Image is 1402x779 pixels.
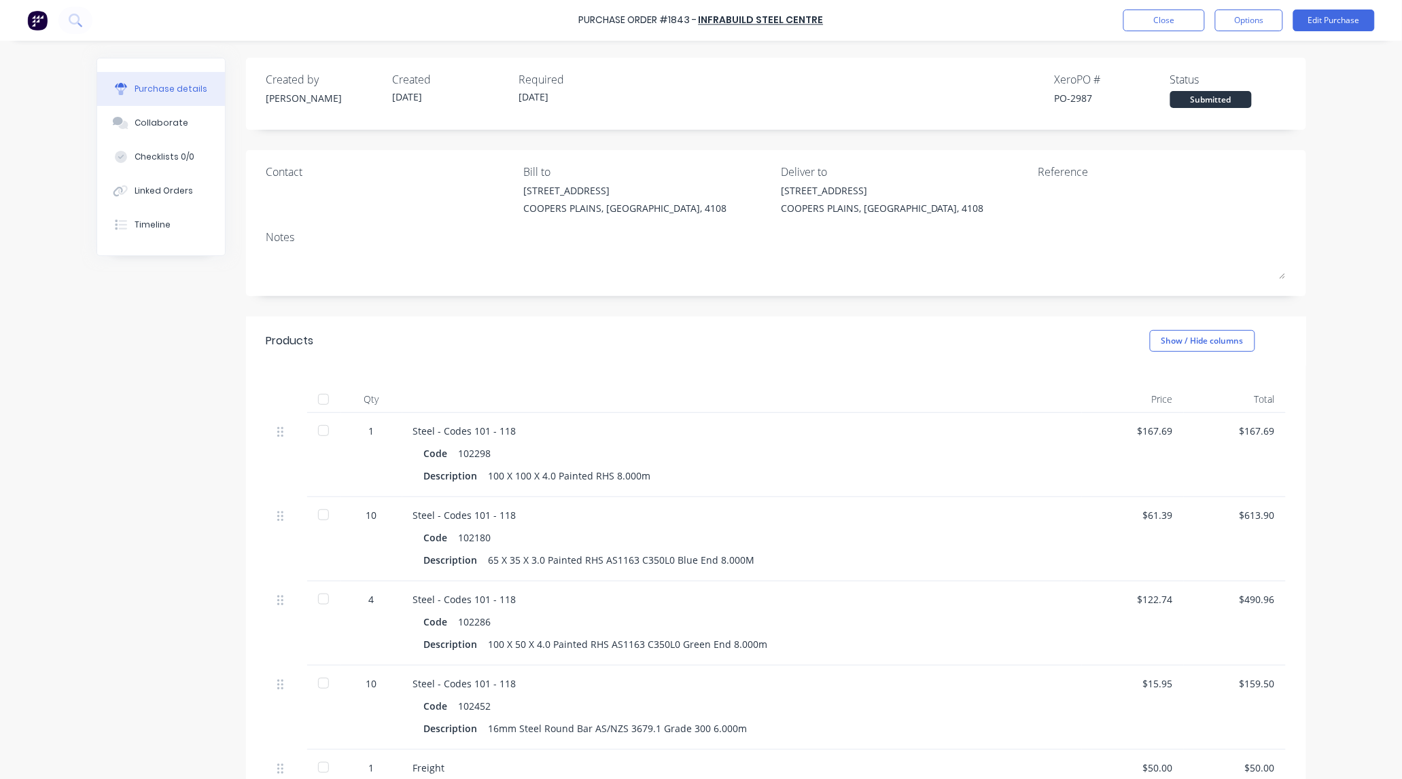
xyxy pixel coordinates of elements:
[97,72,225,106] button: Purchase details
[459,528,491,547] div: 102180
[424,528,459,547] div: Code
[266,91,382,105] div: [PERSON_NAME]
[27,10,48,31] img: Factory
[1082,386,1184,413] div: Price
[1038,164,1286,180] div: Reference
[781,201,984,215] div: COOPERS PLAINS, [GEOGRAPHIC_DATA], 4108
[413,676,1071,691] div: Steel - Codes 101 - 118
[459,696,491,716] div: 102452
[1195,508,1275,522] div: $613.90
[1195,592,1275,606] div: $490.96
[135,185,193,197] div: Linked Orders
[523,183,726,198] div: [STREET_ADDRESS]
[135,83,207,95] div: Purchase details
[1184,386,1286,413] div: Total
[266,333,314,349] div: Products
[1123,10,1205,31] button: Close
[1055,71,1170,88] div: Xero PO #
[1170,71,1286,88] div: Status
[1195,424,1275,438] div: $167.69
[341,386,402,413] div: Qty
[413,592,1071,606] div: Steel - Codes 101 - 118
[266,229,1286,245] div: Notes
[97,106,225,140] button: Collaborate
[1055,91,1170,105] div: PO-2987
[523,201,726,215] div: COOPERS PLAINS, [GEOGRAPHIC_DATA], 4108
[135,117,188,129] div: Collaborate
[489,719,748,738] div: 16mm Steel Round Bar AS/NZS 3679.1 Grade 300 6.000m
[1215,10,1283,31] button: Options
[135,151,194,163] div: Checklists 0/0
[352,424,391,438] div: 1
[1170,91,1252,108] div: Submitted
[97,208,225,242] button: Timeline
[523,164,771,180] div: Bill to
[781,164,1028,180] div: Deliver to
[781,183,984,198] div: [STREET_ADDRESS]
[1093,761,1173,775] div: $50.00
[1150,330,1255,352] button: Show / Hide columns
[699,14,824,27] a: Infrabuild Steel Centre
[266,71,382,88] div: Created by
[489,550,755,570] div: 65 X 35 X 3.0 Painted RHS AS1163 C350L0 Blue End 8.000M
[489,466,651,486] div: 100 X 100 X 4.0 Painted RHS 8.000m
[352,508,391,522] div: 10
[393,71,508,88] div: Created
[97,140,225,174] button: Checklists 0/0
[519,71,635,88] div: Required
[1293,10,1375,31] button: Edit Purchase
[424,696,459,716] div: Code
[413,761,1071,775] div: Freight
[97,174,225,208] button: Linked Orders
[413,424,1071,438] div: Steel - Codes 101 - 118
[459,612,491,632] div: 102286
[1093,592,1173,606] div: $122.74
[135,219,171,231] div: Timeline
[1093,508,1173,522] div: $61.39
[579,14,697,28] div: Purchase Order #1843 -
[424,443,459,463] div: Code
[424,719,489,738] div: Description
[424,612,459,632] div: Code
[266,164,514,180] div: Contact
[459,443,491,463] div: 102298
[352,761,391,775] div: 1
[424,466,489,486] div: Description
[1093,676,1173,691] div: $15.95
[1195,676,1275,691] div: $159.50
[1093,424,1173,438] div: $167.69
[424,550,489,570] div: Description
[413,508,1071,522] div: Steel - Codes 101 - 118
[424,634,489,654] div: Description
[489,634,768,654] div: 100 X 50 X 4.0 Painted RHS AS1163 C350L0 Green End 8.000m
[352,592,391,606] div: 4
[1195,761,1275,775] div: $50.00
[352,676,391,691] div: 10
